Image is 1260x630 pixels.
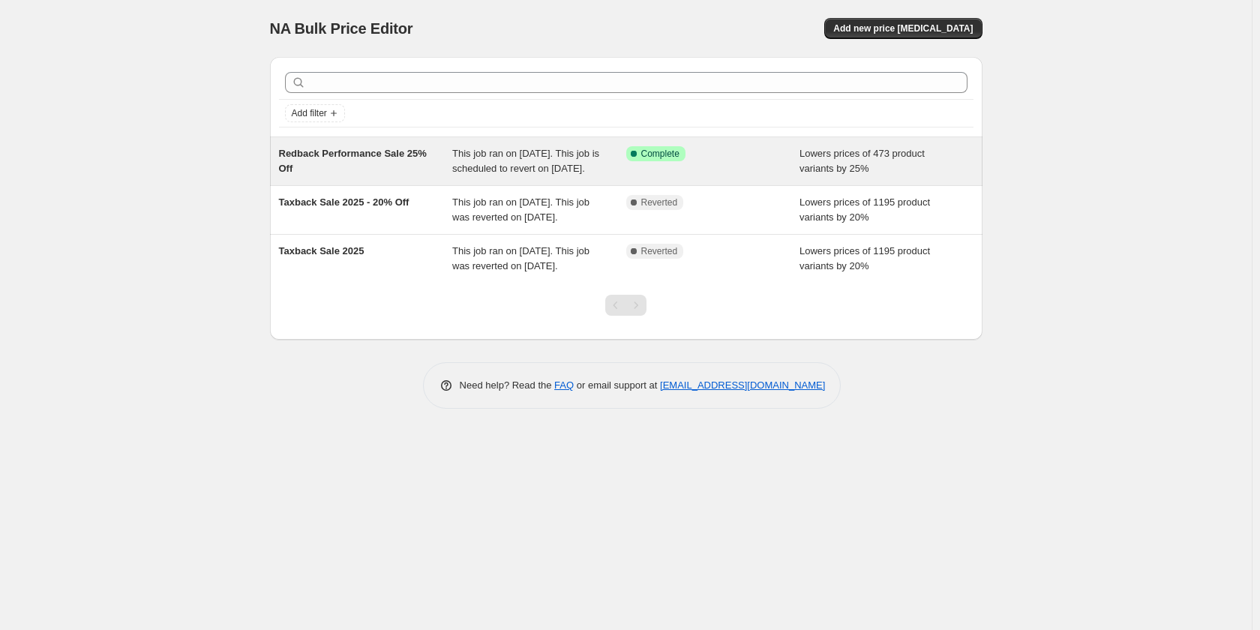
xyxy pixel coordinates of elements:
[460,379,555,391] span: Need help? Read the
[574,379,660,391] span: or email support at
[554,379,574,391] a: FAQ
[452,245,589,271] span: This job ran on [DATE]. This job was reverted on [DATE].
[605,295,646,316] nav: Pagination
[292,107,327,119] span: Add filter
[452,196,589,223] span: This job ran on [DATE]. This job was reverted on [DATE].
[279,245,364,256] span: Taxback Sale 2025
[279,196,409,208] span: Taxback Sale 2025 - 20% Off
[799,148,925,174] span: Lowers prices of 473 product variants by 25%
[641,196,678,208] span: Reverted
[279,148,427,174] span: Redback Performance Sale 25% Off
[641,148,679,160] span: Complete
[270,20,413,37] span: NA Bulk Price Editor
[285,104,345,122] button: Add filter
[833,22,973,34] span: Add new price [MEDICAL_DATA]
[452,148,599,174] span: This job ran on [DATE]. This job is scheduled to revert on [DATE].
[799,245,930,271] span: Lowers prices of 1195 product variants by 20%
[799,196,930,223] span: Lowers prices of 1195 product variants by 20%
[641,245,678,257] span: Reverted
[824,18,982,39] button: Add new price [MEDICAL_DATA]
[660,379,825,391] a: [EMAIL_ADDRESS][DOMAIN_NAME]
